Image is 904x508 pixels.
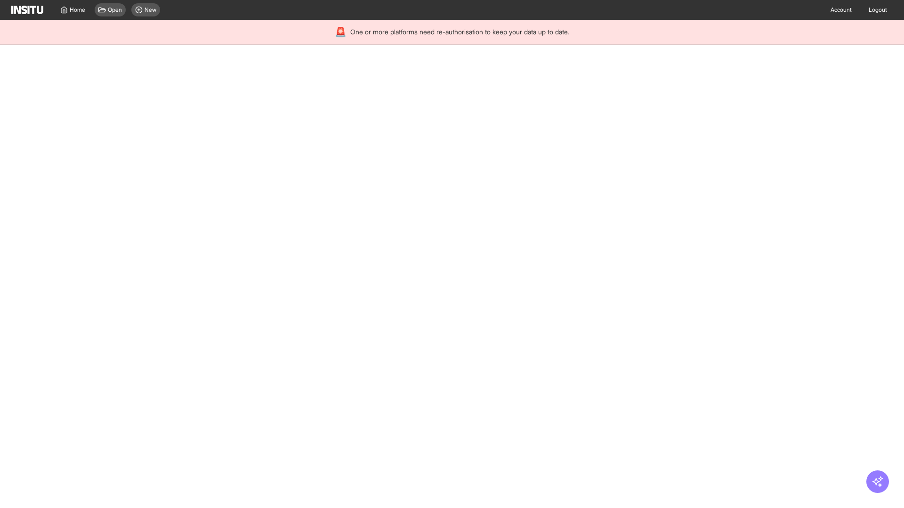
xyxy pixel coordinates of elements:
[350,27,569,37] span: One or more platforms need re-authorisation to keep your data up to date.
[70,6,85,14] span: Home
[11,6,43,14] img: Logo
[145,6,156,14] span: New
[335,25,347,39] div: 🚨
[108,6,122,14] span: Open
